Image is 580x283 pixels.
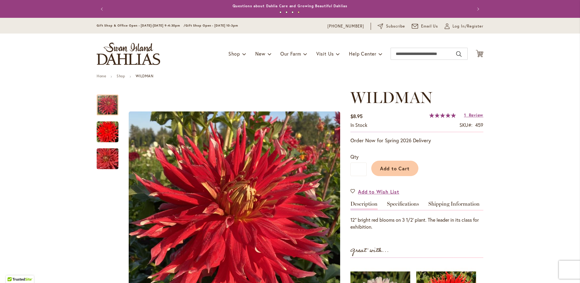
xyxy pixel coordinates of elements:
a: Shop [117,74,125,78]
a: Shipping Information [428,201,480,210]
a: Home [97,74,106,78]
div: 100% [429,113,456,118]
span: New [255,50,265,57]
strong: SKU [459,122,472,128]
a: Add to Wish List [350,188,399,195]
div: Wildman [97,88,124,115]
span: Log In/Register [453,23,483,29]
a: store logo [97,43,160,65]
a: [PHONE_NUMBER] [327,23,364,29]
button: Add to Cart [371,161,418,176]
div: Wildman [97,142,118,169]
iframe: Launch Accessibility Center [5,262,21,278]
span: Our Farm [280,50,301,57]
a: Subscribe [378,23,405,29]
strong: Great with... [350,246,389,256]
img: Wildman [86,144,129,173]
a: Description [350,201,378,210]
button: 2 of 4 [285,11,288,13]
button: 4 of 4 [298,11,300,13]
span: $8.95 [350,113,362,119]
span: WILDMAN [350,88,432,107]
span: Email Us [421,23,438,29]
span: Shop [228,50,240,57]
a: Specifications [387,201,419,210]
a: Log In/Register [445,23,483,29]
button: Next [471,3,483,15]
span: Qty [350,153,359,160]
span: 1 [464,112,466,118]
span: Add to Cart [380,165,410,172]
a: Questions about Dahlia Care and Growing Beautiful Dahlias [233,4,347,8]
span: Subscribe [386,23,405,29]
span: Help Center [349,50,376,57]
div: 12" bright red blooms on 3 1/2' plant. The leader in its class for exhibition. [350,217,483,230]
span: Gift Shop & Office Open - [DATE]-[DATE] 9-4:30pm / [97,24,185,27]
img: Wildman [97,121,118,143]
span: Visit Us [316,50,334,57]
button: 3 of 4 [292,11,294,13]
button: 1 of 4 [279,11,282,13]
span: Gift Shop Open - [DATE] 10-3pm [185,24,238,27]
span: Review [469,112,483,118]
div: 459 [475,122,483,129]
a: 1 Review [464,112,483,118]
strong: WILDMAN [136,74,153,78]
span: In stock [350,122,367,128]
div: Wildman [97,115,124,142]
span: Add to Wish List [358,188,399,195]
button: Previous [97,3,109,15]
a: Email Us [412,23,438,29]
div: Availability [350,122,367,129]
p: Order Now for Spring 2026 Delivery [350,137,483,144]
div: Detailed Product Info [350,201,483,230]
